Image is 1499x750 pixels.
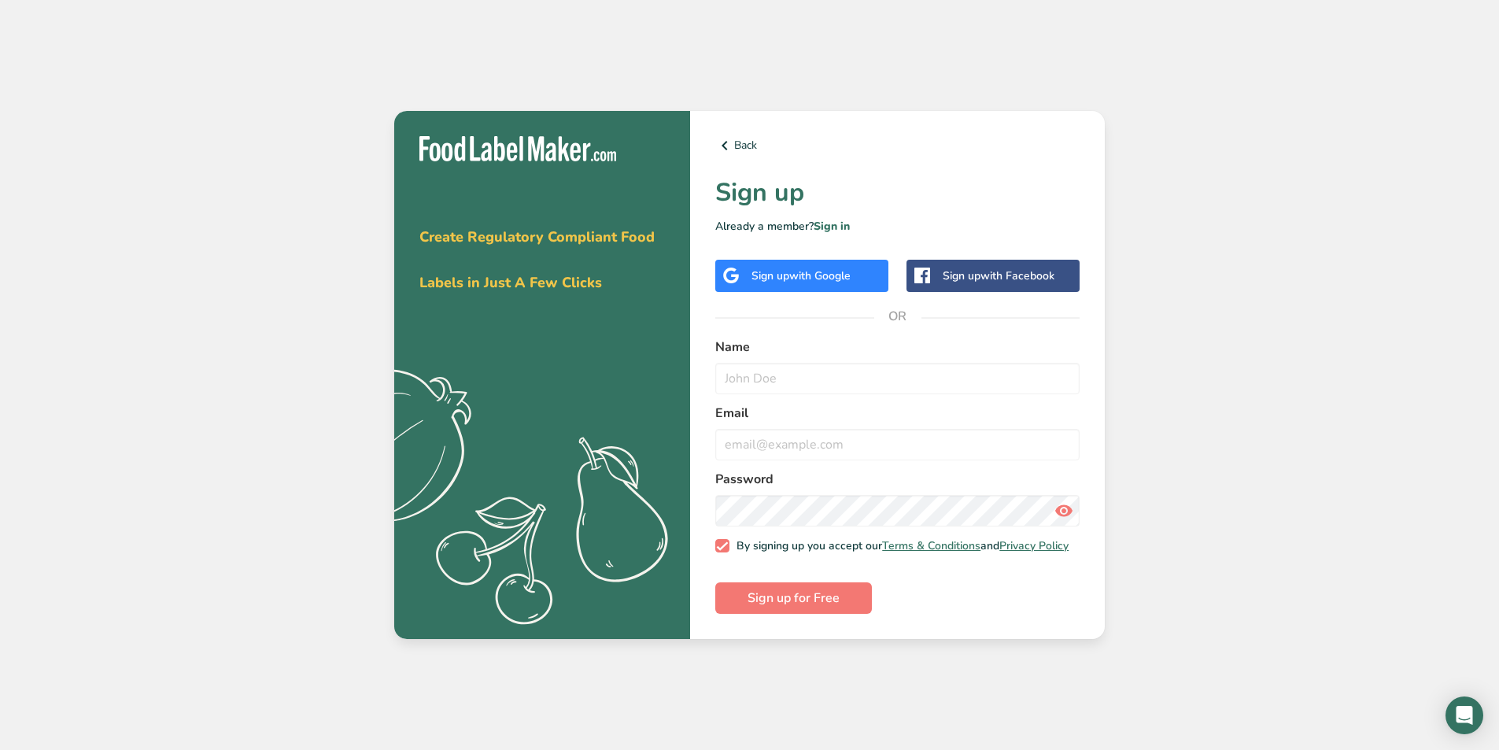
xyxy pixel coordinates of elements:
button: Sign up for Free [715,582,872,614]
div: Sign up [943,268,1054,284]
span: Create Regulatory Compliant Food Labels in Just A Few Clicks [419,227,655,292]
label: Email [715,404,1080,423]
span: By signing up you accept our and [729,539,1069,553]
div: Open Intercom Messenger [1445,696,1483,734]
span: OR [874,293,921,340]
label: Name [715,338,1080,357]
p: Already a member? [715,218,1080,235]
input: email@example.com [715,429,1080,460]
div: Sign up [751,268,851,284]
span: Sign up for Free [748,589,840,608]
span: with Facebook [980,268,1054,283]
img: Food Label Maker [419,136,616,162]
h1: Sign up [715,174,1080,212]
span: with Google [789,268,851,283]
a: Terms & Conditions [882,538,980,553]
a: Back [715,136,1080,155]
a: Privacy Policy [999,538,1069,553]
input: John Doe [715,363,1080,394]
a: Sign in [814,219,850,234]
label: Password [715,470,1080,489]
